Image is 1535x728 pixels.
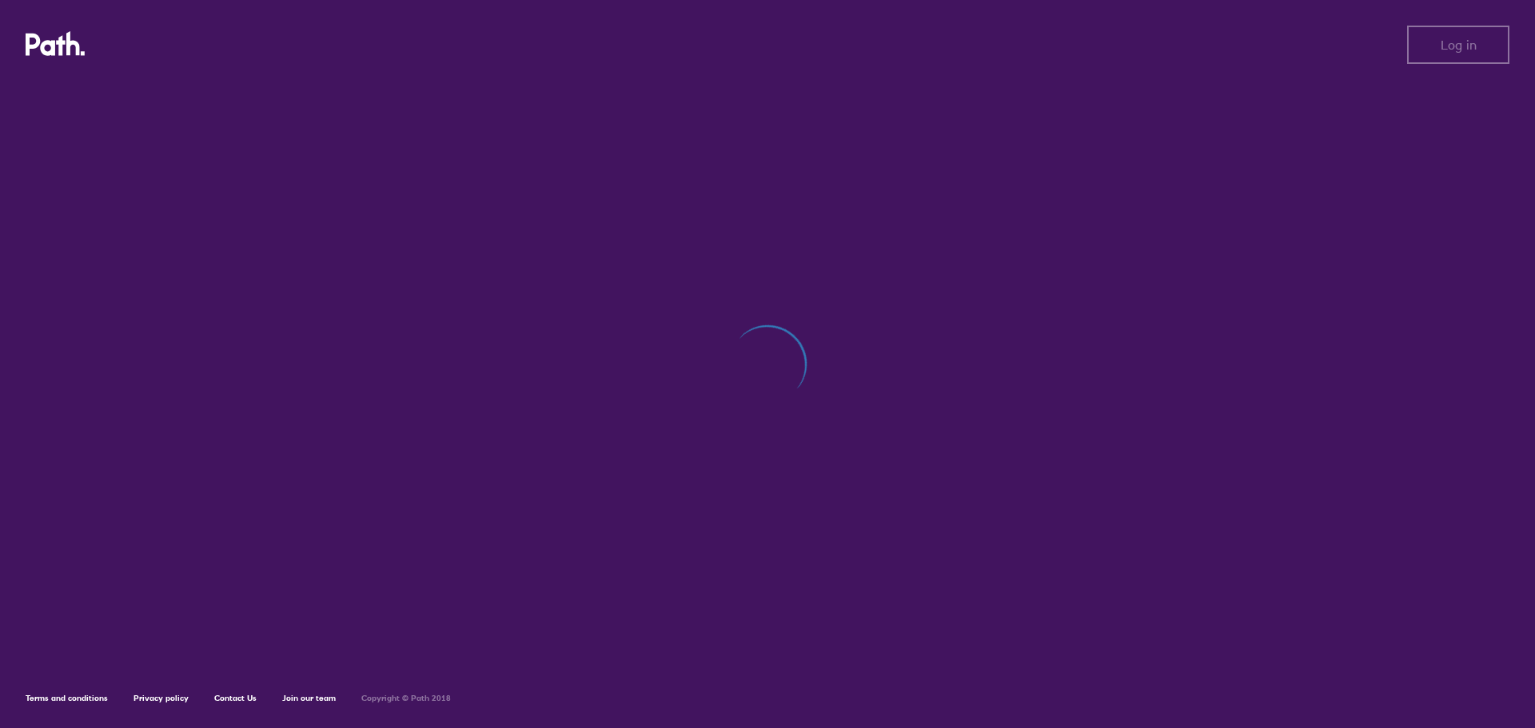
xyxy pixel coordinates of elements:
[282,693,336,703] a: Join our team
[214,693,257,703] a: Contact Us
[26,693,108,703] a: Terms and conditions
[134,693,189,703] a: Privacy policy
[361,694,451,703] h6: Copyright © Path 2018
[1441,38,1477,52] span: Log in
[1407,26,1509,64] button: Log in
